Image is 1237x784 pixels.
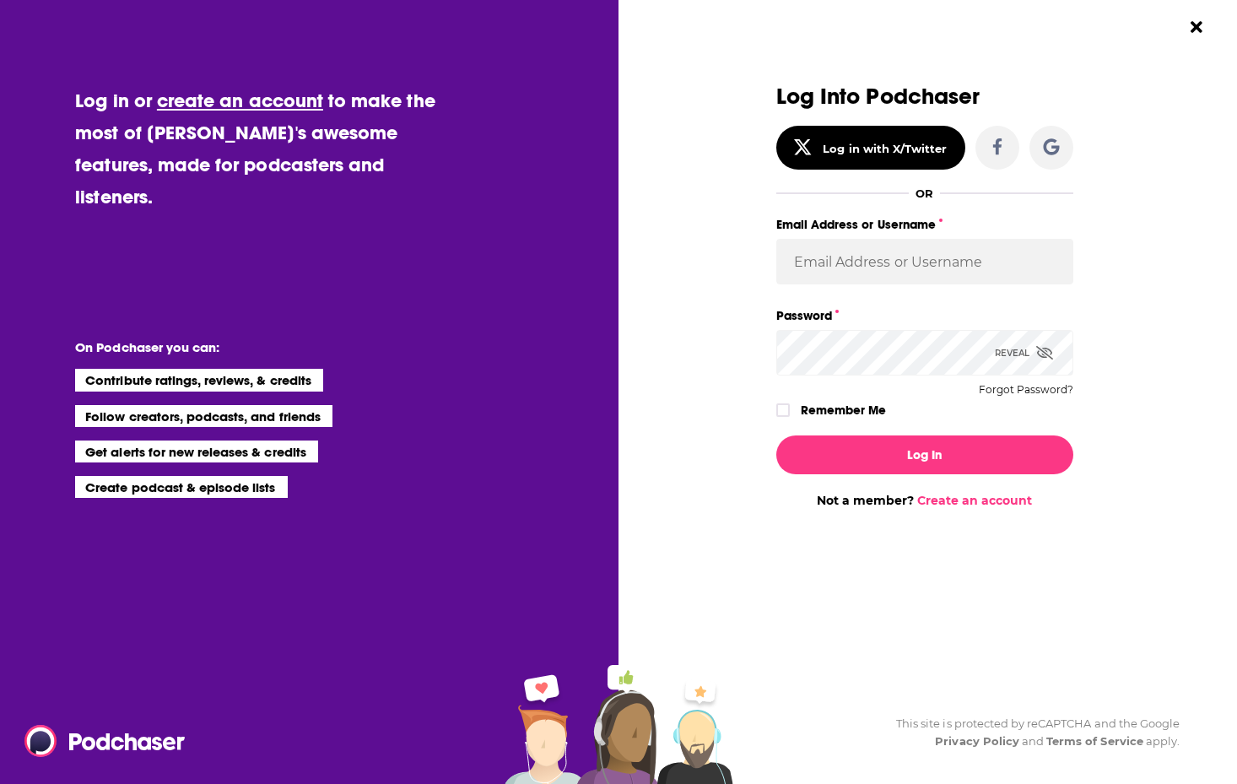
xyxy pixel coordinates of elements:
[776,493,1073,508] div: Not a member?
[24,725,173,757] a: Podchaser - Follow, Share and Rate Podcasts
[776,214,1073,235] label: Email Address or Username
[917,493,1032,508] a: Create an account
[75,441,317,462] li: Get alerts for new releases & credits
[935,734,1019,748] a: Privacy Policy
[1046,734,1143,748] a: Terms of Service
[776,239,1073,284] input: Email Address or Username
[24,725,186,757] img: Podchaser - Follow, Share and Rate Podcasts
[883,715,1180,750] div: This site is protected by reCAPTCHA and the Google and apply.
[776,305,1073,327] label: Password
[979,384,1073,396] button: Forgot Password?
[776,84,1073,109] h3: Log Into Podchaser
[1180,11,1213,43] button: Close Button
[823,142,947,155] div: Log in with X/Twitter
[776,126,965,170] button: Log in with X/Twitter
[75,339,413,355] li: On Podchaser you can:
[75,405,332,427] li: Follow creators, podcasts, and friends
[75,476,287,498] li: Create podcast & episode lists
[916,187,933,200] div: OR
[75,369,323,391] li: Contribute ratings, reviews, & credits
[157,89,323,112] a: create an account
[801,399,886,421] label: Remember Me
[995,330,1053,376] div: Reveal
[776,435,1073,474] button: Log In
